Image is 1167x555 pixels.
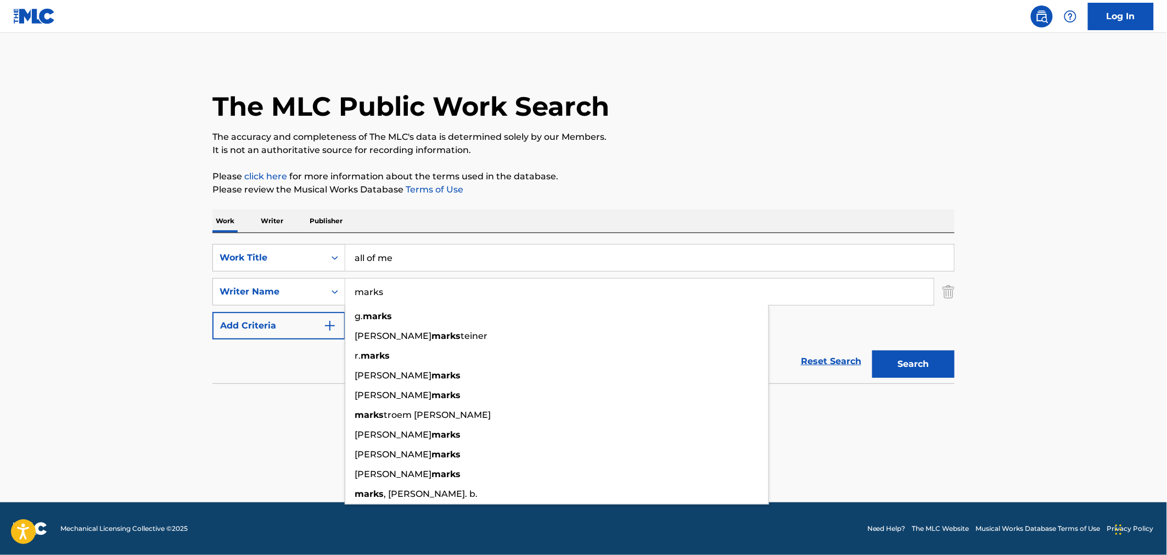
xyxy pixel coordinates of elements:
img: MLC Logo [13,8,55,24]
img: 9d2ae6d4665cec9f34b9.svg [323,319,336,332]
strong: marks [431,390,461,400]
form: Search Form [212,244,955,383]
a: The MLC Website [912,524,969,534]
p: Please review the Musical Works Database [212,183,955,196]
div: Help [1059,5,1081,27]
strong: marks [431,449,461,460]
div: Writer Name [220,285,318,298]
img: logo [13,522,47,535]
h1: The MLC Public Work Search [212,90,609,123]
p: Work [212,209,238,233]
a: Need Help? [867,524,906,534]
span: Mechanical Licensing Collective © 2025 [60,524,188,534]
span: teiner [461,331,487,341]
a: Privacy Policy [1107,524,1154,534]
strong: marks [355,489,384,499]
div: Work Title [220,251,318,264]
img: help [1064,10,1077,23]
button: Search [872,350,955,378]
strong: marks [363,311,392,321]
img: Delete Criterion [942,278,955,305]
p: It is not an authoritative source for recording information. [212,144,955,157]
span: g. [355,311,363,321]
strong: marks [431,370,461,381]
a: Public Search [1031,5,1053,27]
span: r. [355,350,361,361]
a: Terms of Use [403,184,463,195]
button: Add Criteria [212,312,345,339]
p: The accuracy and completeness of The MLC's data is determined solely by our Members. [212,131,955,144]
p: Please for more information about the terms used in the database. [212,170,955,183]
strong: marks [361,350,390,361]
a: click here [244,171,287,182]
span: , [PERSON_NAME]. b. [384,489,478,499]
span: [PERSON_NAME] [355,429,431,440]
span: troem [PERSON_NAME] [384,410,491,420]
a: Reset Search [795,349,867,373]
span: [PERSON_NAME] [355,331,431,341]
strong: marks [431,469,461,479]
img: search [1035,10,1048,23]
span: [PERSON_NAME] [355,469,431,479]
span: [PERSON_NAME] [355,390,431,400]
iframe: Chat Widget [1112,502,1167,555]
a: Log In [1088,3,1154,30]
strong: marks [355,410,384,420]
a: Musical Works Database Terms of Use [976,524,1101,534]
strong: marks [431,331,461,341]
p: Writer [257,209,287,233]
span: [PERSON_NAME] [355,370,431,381]
div: Drag [1115,513,1122,546]
p: Publisher [306,209,346,233]
span: [PERSON_NAME] [355,449,431,460]
strong: marks [431,429,461,440]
